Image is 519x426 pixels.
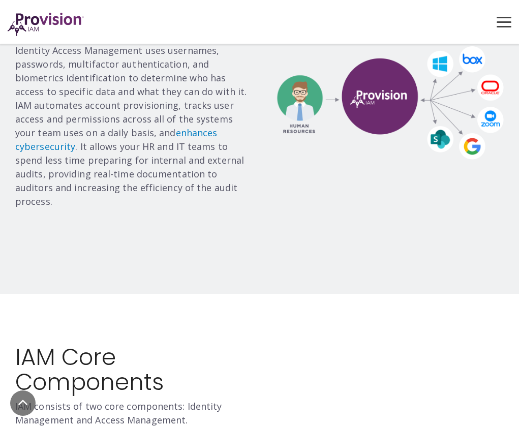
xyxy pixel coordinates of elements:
button: Toggle Side Menu [497,17,511,26]
p: Identity Access Management uses usernames, passwords, multifactor authentication, and biometrics ... [15,44,252,208]
h2: IAM Core Components [15,345,252,395]
img: ProvisionIAM-Logo-Purple [8,13,84,36]
a: enhances cybersecurity [15,127,217,153]
img: HR_Provision_Diagram_IAM@2x [267,46,504,160]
